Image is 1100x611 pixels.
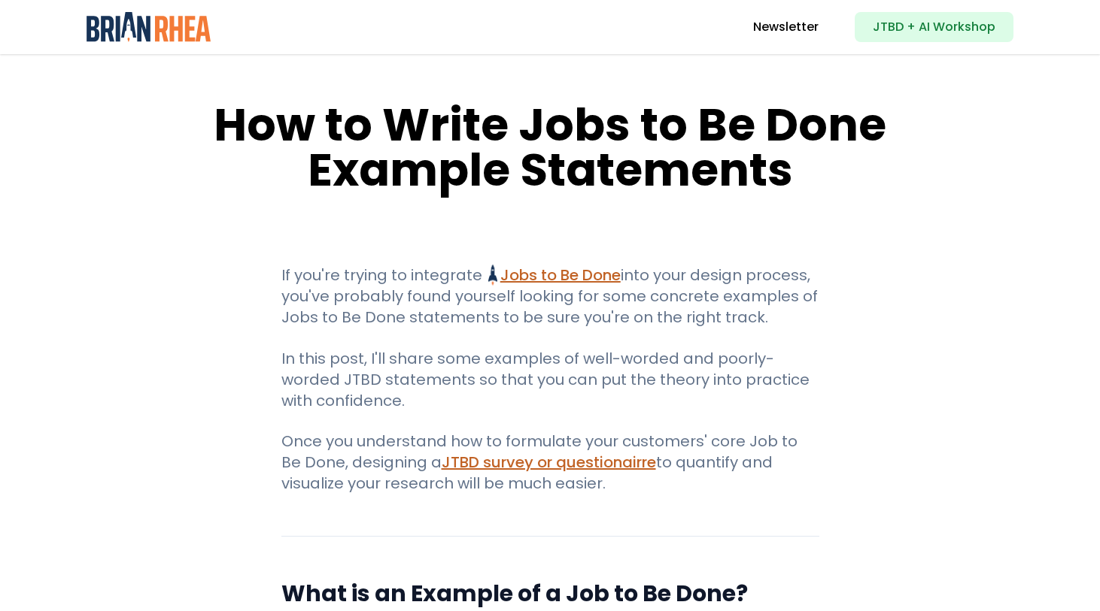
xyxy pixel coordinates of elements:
a: JTBD + AI Workshop [855,12,1013,42]
a: JTBD survey or questionairre [442,452,656,473]
a: Jobs to Be Done [488,265,620,286]
p: In this post, I'll share some examples of well-worded and poorly-worded JTBD statements so that y... [281,348,819,411]
img: Brian Rhea [87,12,211,42]
p: Once you understand how to formulate your customers' core Job to Be Done, designing a to quantify... [281,431,819,494]
h1: How to Write Jobs to Be Done Example Statements [184,102,917,192]
a: Newsletter [753,18,819,36]
p: If you're trying to integrate into your design process, you've probably found yourself looking fo... [281,265,819,328]
h2: What is an Example of a Job to Be Done? [281,579,819,609]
